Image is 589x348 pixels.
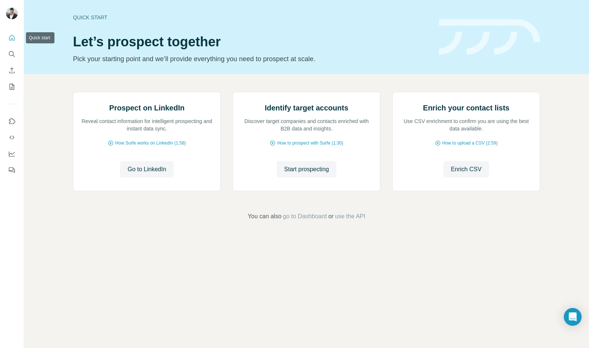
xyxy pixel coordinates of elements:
[127,165,166,174] span: Go to LinkedIn
[400,117,532,132] p: Use CSV enrichment to confirm you are using the best data available.
[328,212,333,221] span: or
[73,54,430,64] p: Pick your starting point and we’ll provide everything you need to prospect at scale.
[6,7,18,19] img: Avatar
[6,147,18,160] button: Dashboard
[6,47,18,61] button: Search
[265,103,349,113] h2: Identify target accounts
[6,80,18,93] button: My lists
[423,103,509,113] h2: Enrich your contact lists
[240,117,373,132] p: Discover target companies and contacts enriched with B2B data and insights.
[120,161,173,178] button: Go to LinkedIn
[439,19,540,55] img: banner
[284,165,329,174] span: Start prospecting
[564,308,582,326] div: Open Intercom Messenger
[6,131,18,144] button: Use Surfe API
[442,140,498,146] span: How to upload a CSV (2:59)
[451,165,482,174] span: Enrich CSV
[6,115,18,128] button: Use Surfe on LinkedIn
[277,161,336,178] button: Start prospecting
[73,14,430,21] div: Quick start
[283,212,327,221] button: go to Dashboard
[335,212,365,221] button: use the API
[6,64,18,77] button: Enrich CSV
[248,212,282,221] span: You can also
[73,34,430,49] h1: Let’s prospect together
[443,161,489,178] button: Enrich CSV
[277,140,343,146] span: How to prospect with Surfe (1:30)
[115,140,186,146] span: How Surfe works on LinkedIn (1:58)
[81,117,213,132] p: Reveal contact information for intelligent prospecting and instant data sync.
[6,31,18,44] button: Quick start
[109,103,184,113] h2: Prospect on LinkedIn
[6,163,18,177] button: Feedback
